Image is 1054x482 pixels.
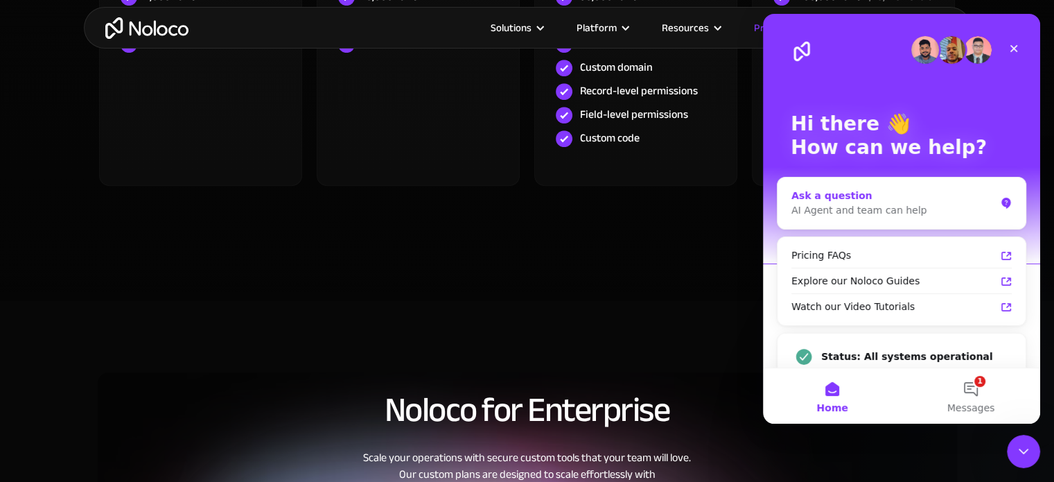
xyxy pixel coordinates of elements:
div: Solutions [491,19,532,37]
div: Record-level permissions [579,83,697,98]
a: Pricing [737,19,802,37]
iframe: Intercom live chat [763,14,1040,424]
div: Custom domain [579,60,652,75]
div: Platform [559,19,644,37]
div: Resources [644,19,737,37]
div: Custom code [579,130,639,146]
div: Platform [577,19,617,37]
h2: Noloco for Enterprise [98,391,957,429]
div: Field-level permissions [579,107,687,122]
a: home [105,17,188,39]
div: Resources [662,19,709,37]
div: Solutions [473,19,559,37]
iframe: Intercom live chat [1007,435,1040,468]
